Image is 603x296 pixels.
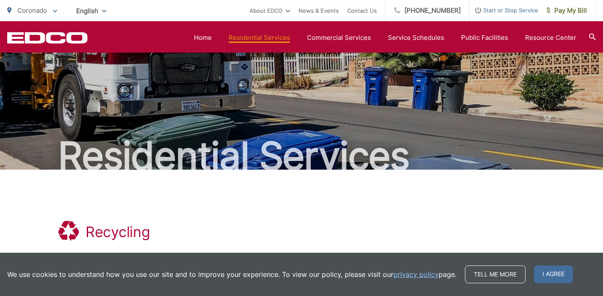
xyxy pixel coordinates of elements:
[7,32,88,44] a: EDCD logo. Return to the homepage.
[17,6,47,14] span: Coronado
[194,33,212,43] a: Home
[393,269,439,279] a: privacy policy
[547,6,587,16] span: Pay My Bill
[461,33,508,43] a: Public Facilities
[347,6,377,16] a: Contact Us
[7,135,596,177] h2: Residential Services
[7,269,456,279] p: We use cookies to understand how you use our site and to improve your experience. To view our pol...
[249,6,290,16] a: About EDCO
[299,6,339,16] a: News & Events
[307,33,371,43] a: Commercial Services
[229,33,290,43] a: Residential Services
[525,33,576,43] a: Resource Center
[70,3,113,18] span: English
[86,223,150,240] h1: Recycling
[388,33,444,43] a: Service Schedules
